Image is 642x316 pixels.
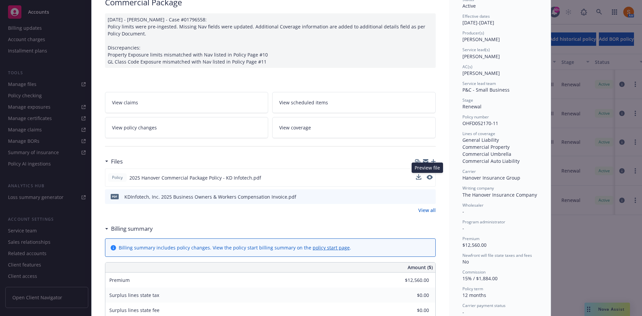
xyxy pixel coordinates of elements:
[462,70,500,76] span: [PERSON_NAME]
[408,264,433,271] span: Amount ($)
[462,103,481,110] span: Renewal
[462,64,472,70] span: AC(s)
[462,47,490,52] span: Service lead(s)
[462,97,473,103] span: Stage
[462,13,537,26] div: [DATE] - [DATE]
[109,307,159,313] span: Surplus lines state fee
[462,13,490,19] span: Effective dates
[462,120,498,126] span: OHFD052170-11
[462,169,476,174] span: Carrier
[462,225,464,231] span: -
[462,309,464,315] span: -
[462,3,476,9] span: Active
[124,193,296,200] div: KDInfotech, Inc. 2025 Business Owners & Workers Compensation Invoice.pdf
[416,174,421,180] button: download file
[272,92,436,113] a: View scheduled items
[111,157,123,166] h3: Files
[462,303,506,308] span: Carrier payment status
[462,292,486,298] span: 12 months
[111,194,119,199] span: pdf
[105,13,436,68] div: [DATE] - [PERSON_NAME] - Case #01796558: Policy limits were pre-ingested. Missing Nav fields were...
[105,117,269,138] a: View policy changes
[462,202,484,208] span: Wholesaler
[279,124,311,131] span: View coverage
[462,242,487,248] span: $12,560.00
[272,117,436,138] a: View coverage
[313,244,350,251] a: policy start page
[109,277,130,283] span: Premium
[462,53,500,60] span: [PERSON_NAME]
[105,224,153,233] div: Billing summary
[462,208,464,215] span: -
[427,174,433,181] button: preview file
[462,150,537,157] div: Commercial Umbrella
[119,244,351,251] div: Billing summary includes policy changes. View the policy start billing summary on the .
[105,92,269,113] a: View claims
[416,174,421,181] button: download file
[462,252,532,258] span: Newfront will file state taxes and fees
[462,258,469,265] span: No
[390,305,433,315] input: 0.00
[462,30,484,36] span: Producer(s)
[418,207,436,214] a: View all
[462,131,495,136] span: Lines of coverage
[427,193,433,200] button: preview file
[462,192,537,198] span: The Hanover Insurance Company
[111,175,124,181] span: Policy
[462,114,489,120] span: Policy number
[111,224,153,233] h3: Billing summary
[462,219,505,225] span: Program administrator
[462,157,537,165] div: Commercial Auto Liability
[112,99,138,106] span: View claims
[462,269,486,275] span: Commission
[462,136,537,143] div: General Liability
[416,193,422,200] button: download file
[462,275,498,282] span: 15% / $1,884.00
[462,236,479,241] span: Premium
[462,286,483,292] span: Policy term
[279,99,328,106] span: View scheduled items
[462,81,496,86] span: Service lead team
[462,143,537,150] div: Commercial Property
[462,185,494,191] span: Writing company
[390,275,433,285] input: 0.00
[105,157,123,166] div: Files
[427,175,433,180] button: preview file
[390,290,433,300] input: 0.00
[129,174,261,181] span: 2025 Hanover Commercial Package Policy - KD Infotech.pdf
[462,87,510,93] span: P&C - Small Business
[412,163,443,173] div: Preview file
[462,175,520,181] span: Hanover Insurance Group
[462,36,500,42] span: [PERSON_NAME]
[112,124,157,131] span: View policy changes
[109,292,159,298] span: Surplus lines state tax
